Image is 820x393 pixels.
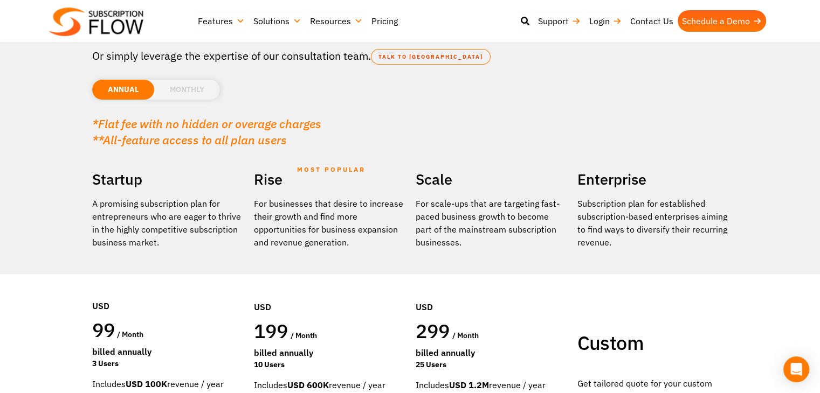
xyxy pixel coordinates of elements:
[49,8,143,36] img: Subscriptionflow
[254,346,405,359] div: Billed Annually
[449,380,489,390] strong: USD 1.2M
[249,10,306,32] a: Solutions
[416,167,567,192] h2: Scale
[154,80,220,100] li: MONTHLY
[117,329,143,339] span: / month
[577,167,728,192] h2: Enterprise
[254,359,405,370] div: 10 Users
[92,358,243,369] div: 3 Users
[416,268,567,319] div: USD
[254,197,405,249] div: For businesses that desire to increase their growth and find more opportunities for business expa...
[534,10,585,32] a: Support
[254,318,288,343] span: 199
[297,157,366,182] span: MOST POPULAR
[577,330,644,355] span: Custom
[678,10,766,32] a: Schedule a Demo
[287,380,329,390] strong: USD 600K
[416,197,567,249] div: For scale-ups that are targeting fast-paced business growth to become part of the mainstream subs...
[92,80,154,100] li: ANNUAL
[194,10,249,32] a: Features
[92,345,243,358] div: Billed Annually
[783,356,809,382] div: Open Intercom Messenger
[626,10,678,32] a: Contact Us
[291,331,317,340] span: / month
[577,197,728,249] p: Subscription plan for established subscription-based enterprises aiming to find ways to diversify...
[92,132,287,148] em: **All-feature access to all plan users
[585,10,626,32] a: Login
[254,167,405,192] h2: Rise
[371,49,491,65] a: TALK TO [GEOGRAPHIC_DATA]
[254,268,405,319] div: USD
[452,331,479,340] span: / month
[92,317,115,342] span: 99
[126,378,167,389] strong: USD 100K
[306,10,367,32] a: Resources
[367,10,402,32] a: Pricing
[416,359,567,370] div: 25 Users
[416,318,450,343] span: 299
[92,267,243,318] div: USD
[92,48,728,64] p: Or simply leverage the expertise of our consultation team.
[92,197,243,249] p: A promising subscription plan for entrepreneurs who are eager to thrive in the highly competitive...
[92,116,321,131] em: *Flat fee with no hidden or overage charges
[92,167,243,192] h2: Startup
[416,346,567,359] div: Billed Annually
